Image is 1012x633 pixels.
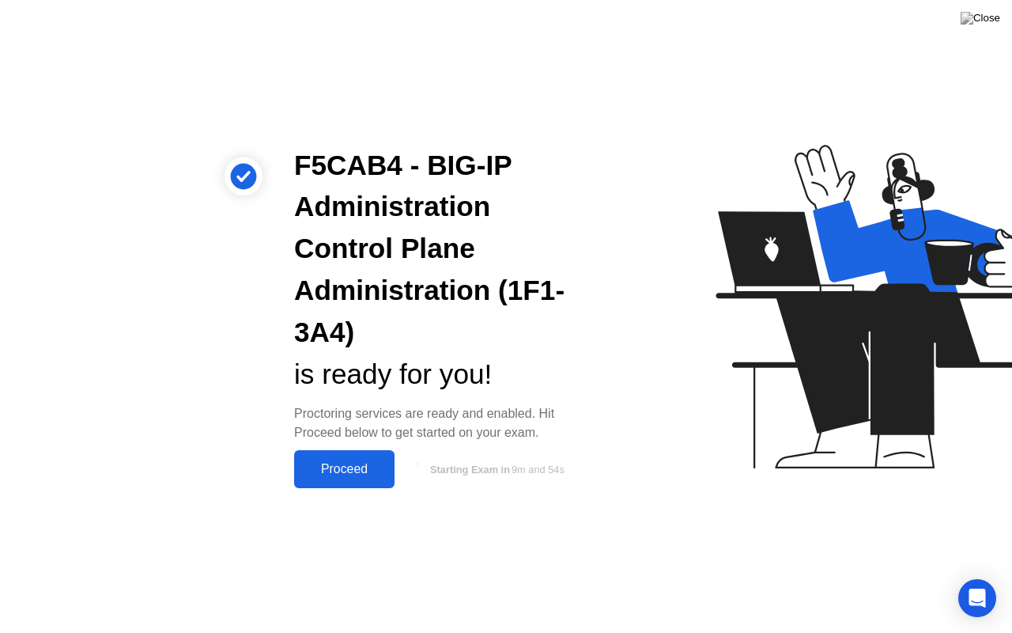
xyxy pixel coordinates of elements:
[294,450,395,488] button: Proceed
[512,464,565,476] span: 9m and 54s
[294,404,588,442] div: Proctoring services are ready and enabled. Hit Proceed below to get started on your exam.
[294,354,588,396] div: is ready for you!
[299,462,390,476] div: Proceed
[958,579,996,617] div: Open Intercom Messenger
[402,454,588,484] button: Starting Exam in9m and 54s
[961,12,1000,25] img: Close
[294,145,588,354] div: F5CAB4 - BIG-IP Administration Control Plane Administration (1F1-3A4)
